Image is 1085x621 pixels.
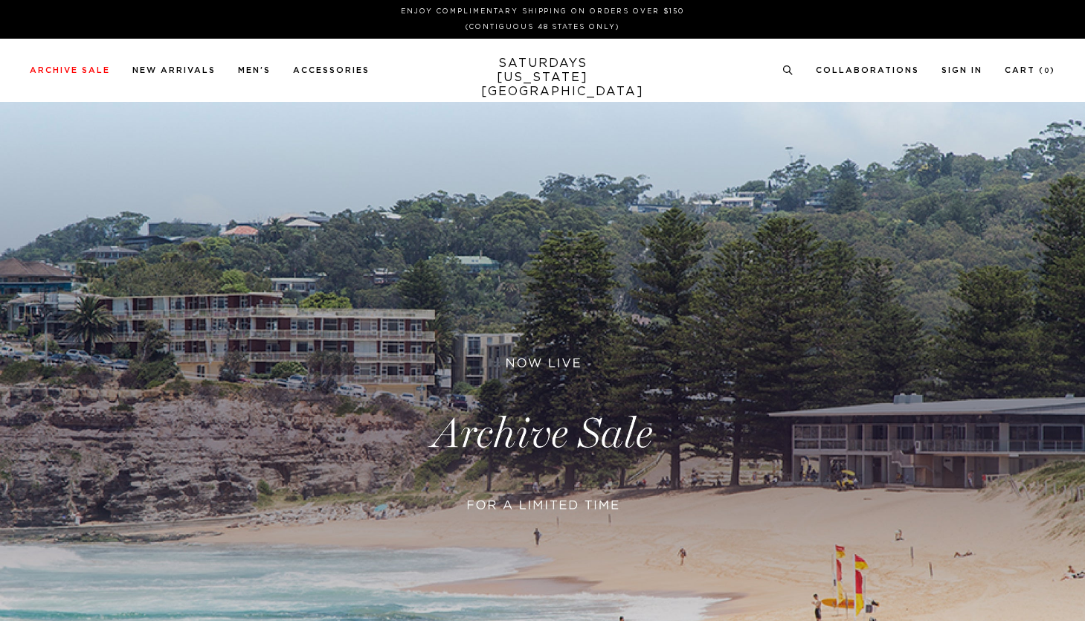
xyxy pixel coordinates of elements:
[1005,66,1055,74] a: Cart (0)
[816,66,919,74] a: Collaborations
[941,66,982,74] a: Sign In
[481,57,604,99] a: SATURDAYS[US_STATE][GEOGRAPHIC_DATA]
[132,66,216,74] a: New Arrivals
[1044,68,1050,74] small: 0
[36,6,1049,17] p: Enjoy Complimentary Shipping on Orders Over $150
[238,66,271,74] a: Men's
[30,66,110,74] a: Archive Sale
[36,22,1049,33] p: (Contiguous 48 States Only)
[293,66,370,74] a: Accessories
